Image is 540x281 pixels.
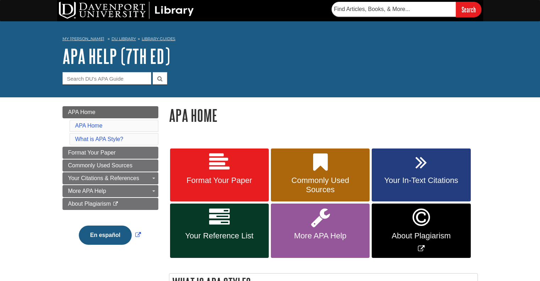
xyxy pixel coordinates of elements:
[377,231,465,241] span: About Plagiarism
[68,162,132,168] span: Commonly Used Sources
[332,2,456,17] input: Find Articles, Books, & More...
[75,136,124,142] a: What is APA Style?
[62,160,158,172] a: Commonly Used Sources
[175,231,263,241] span: Your Reference List
[332,2,481,17] form: Searches DU Library's articles, books, and more
[79,226,132,245] button: En español
[62,198,158,210] a: About Plagiarism
[113,202,119,206] i: This link opens in a new window
[372,204,470,258] a: Link opens in new window
[68,150,116,156] span: Format Your Paper
[68,201,111,207] span: About Plagiarism
[68,188,106,194] span: More APA Help
[111,36,136,41] a: DU Library
[62,72,151,85] input: Search DU's APA Guide
[75,123,103,129] a: APA Home
[62,45,170,67] a: APA Help (7th Ed)
[77,232,143,238] a: Link opens in new window
[59,2,194,19] img: DU Library
[170,204,269,258] a: Your Reference List
[169,106,478,124] h1: APA Home
[62,34,478,45] nav: breadcrumb
[142,36,175,41] a: Library Guides
[68,175,139,181] span: Your Citations & References
[372,148,470,202] a: Your In-Text Citations
[62,172,158,184] a: Your Citations & References
[271,204,370,258] a: More APA Help
[62,36,104,42] a: My [PERSON_NAME]
[276,231,364,241] span: More APA Help
[276,176,364,194] span: Commonly Used Sources
[170,148,269,202] a: Format Your Paper
[62,106,158,118] a: APA Home
[62,106,158,257] div: Guide Page Menu
[175,176,263,185] span: Format Your Paper
[62,185,158,197] a: More APA Help
[377,176,465,185] span: Your In-Text Citations
[456,2,481,17] input: Search
[68,109,96,115] span: APA Home
[271,148,370,202] a: Commonly Used Sources
[62,147,158,159] a: Format Your Paper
